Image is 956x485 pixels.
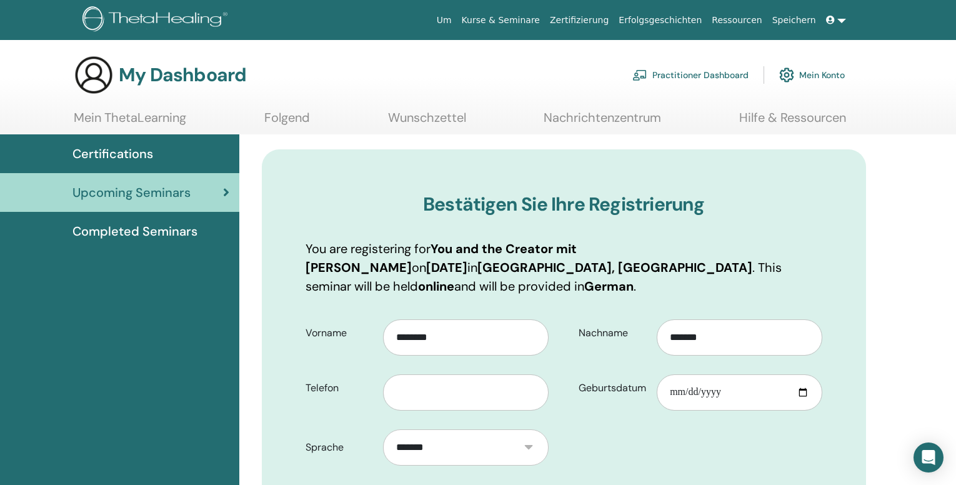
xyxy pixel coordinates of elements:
[477,259,752,276] b: [GEOGRAPHIC_DATA], [GEOGRAPHIC_DATA]
[388,110,466,134] a: Wunschzettel
[779,64,794,86] img: cog.svg
[632,69,647,81] img: chalkboard-teacher.svg
[296,321,384,345] label: Vorname
[632,61,749,89] a: Practitioner Dashboard
[545,9,614,32] a: Zertifizierung
[264,110,310,134] a: Folgend
[569,321,657,345] label: Nachname
[119,64,246,86] h3: My Dashboard
[779,61,845,89] a: Mein Konto
[82,6,232,34] img: logo.png
[426,259,467,276] b: [DATE]
[72,183,191,202] span: Upcoming Seminars
[767,9,821,32] a: Speichern
[584,278,634,294] b: German
[614,9,707,32] a: Erfolgsgeschichten
[72,144,153,163] span: Certifications
[544,110,661,134] a: Nachrichtenzentrum
[418,278,454,294] b: online
[432,9,457,32] a: Um
[457,9,545,32] a: Kurse & Seminare
[914,442,944,472] div: Open Intercom Messenger
[739,110,846,134] a: Hilfe & Ressourcen
[707,9,767,32] a: Ressourcen
[569,376,657,400] label: Geburtsdatum
[306,241,577,276] b: You and the Creator mit [PERSON_NAME]
[296,376,384,400] label: Telefon
[74,55,114,95] img: generic-user-icon.jpg
[306,239,823,296] p: You are registering for on in . This seminar will be held and will be provided in .
[306,193,823,216] h3: Bestätigen Sie Ihre Registrierung
[72,222,197,241] span: Completed Seminars
[296,436,384,459] label: Sprache
[74,110,186,134] a: Mein ThetaLearning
